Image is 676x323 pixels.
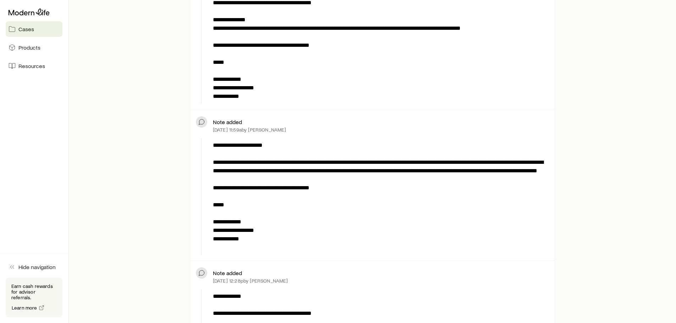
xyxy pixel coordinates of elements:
[12,305,37,310] span: Learn more
[6,21,62,37] a: Cases
[6,40,62,55] a: Products
[18,263,56,271] span: Hide navigation
[18,26,34,33] span: Cases
[18,62,45,69] span: Resources
[213,118,242,126] p: Note added
[213,127,286,133] p: [DATE] 11:59a by [PERSON_NAME]
[18,44,40,51] span: Products
[11,283,57,300] p: Earn cash rewards for advisor referrals.
[213,278,288,284] p: [DATE] 12:28p by [PERSON_NAME]
[6,58,62,74] a: Resources
[6,278,62,317] div: Earn cash rewards for advisor referrals.Learn more
[6,259,62,275] button: Hide navigation
[213,269,242,277] p: Note added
